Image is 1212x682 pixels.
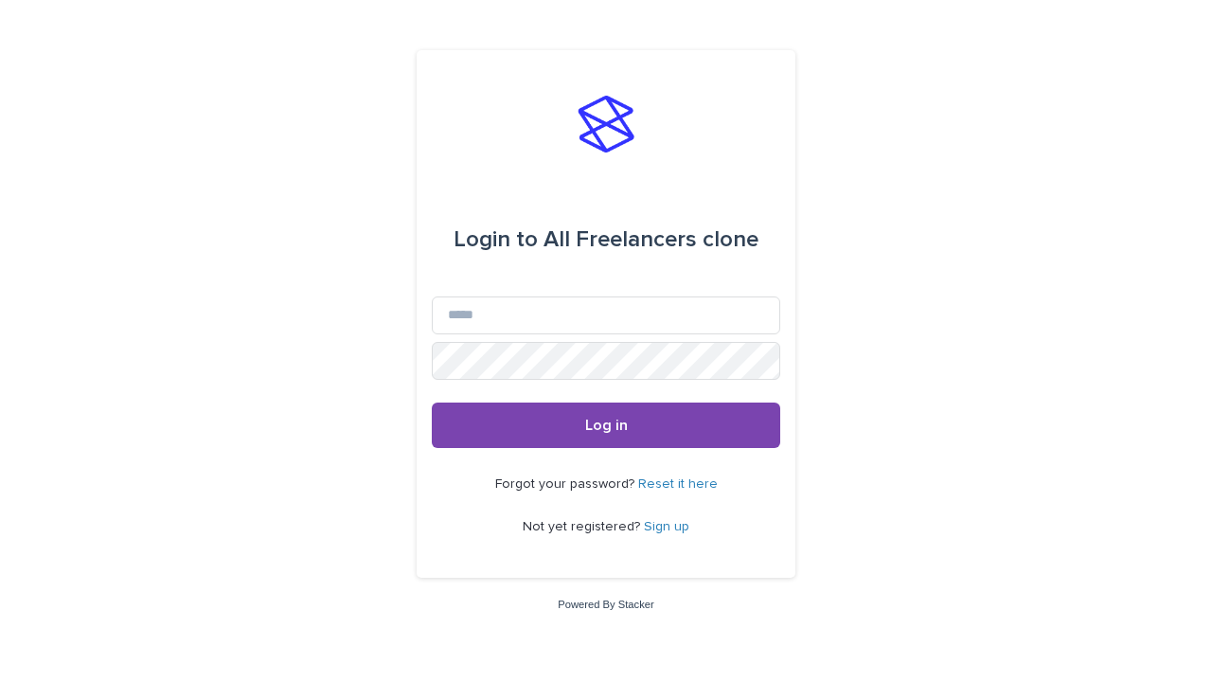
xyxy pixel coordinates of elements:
[578,96,634,153] img: stacker-logo-s-only.png
[432,403,780,448] button: Log in
[644,520,689,533] a: Sign up
[523,520,644,533] span: Not yet registered?
[495,477,638,491] span: Forgot your password?
[638,477,718,491] a: Reset it here
[454,228,538,251] span: Login to
[585,418,628,433] span: Log in
[454,213,758,266] div: All Freelancers clone
[558,599,653,610] a: Powered By Stacker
